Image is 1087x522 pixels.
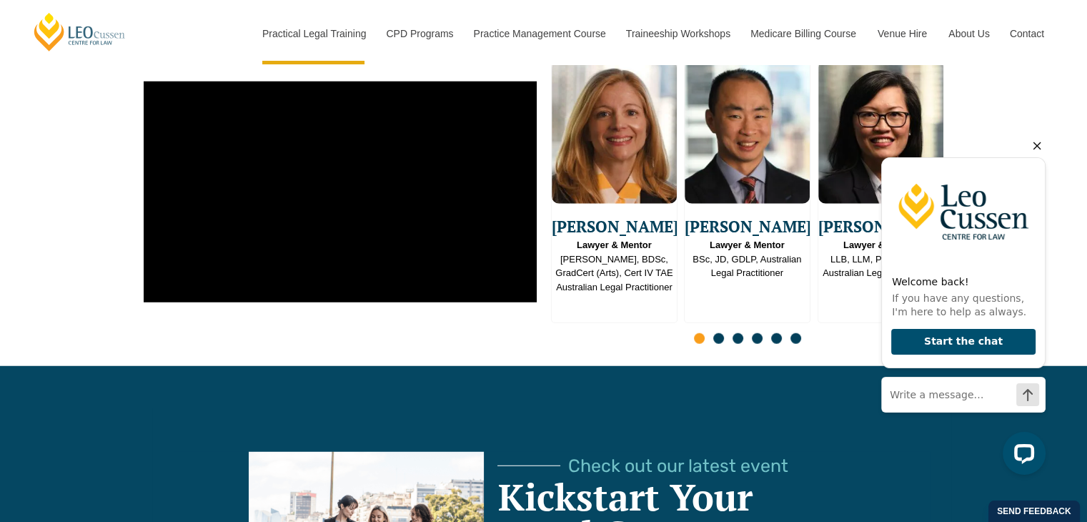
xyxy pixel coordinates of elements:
span: Go to slide 6 [790,333,801,344]
span: [PERSON_NAME] [552,215,677,238]
span: Go to slide 3 [733,333,743,344]
strong: Lawyer & Mentor [710,240,785,250]
span: Go to slide 5 [771,333,782,344]
img: Robin Huang [685,61,810,204]
div: 1 / 16 [551,31,677,323]
a: [PERSON_NAME] Centre for Law [32,11,127,52]
a: Venue Hire [867,3,938,64]
a: Contact [999,3,1055,64]
a: Traineeship Workshops [615,3,740,64]
img: Yvonne Lye [818,61,943,204]
div: Slides [551,31,944,352]
a: Medicare Billing Course [740,3,867,64]
a: CPD Programs [375,3,462,64]
img: Emma Ladakis [552,61,677,204]
span: [PERSON_NAME] [685,215,810,238]
span: Go to slide 4 [752,333,763,344]
strong: Lawyer & Mentor [576,240,651,250]
div: 2 / 16 [684,31,810,323]
a: Practice Management Course [463,3,615,64]
span: [PERSON_NAME], BDSc, GradCert (Arts), Cert IV TAE Australian Legal Practitioner [552,238,677,294]
span: LLB, LLM, PgDip, GDLP Australian Legal Practitioner [818,238,943,280]
strong: Lawyer & Mentor [843,240,918,250]
span: Go to slide 2 [713,333,724,344]
span: [PERSON_NAME] [818,215,943,238]
div: 3 / 16 [818,31,944,323]
iframe: LiveChat chat widget [870,132,1051,486]
a: About Us [938,3,999,64]
span: BSc, JD, GDLP, Australian Legal Practitioner [685,238,810,280]
span: Check out our latest event [567,457,788,475]
span: Go to slide 1 [694,333,705,344]
a: Practical Legal Training [252,3,376,64]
